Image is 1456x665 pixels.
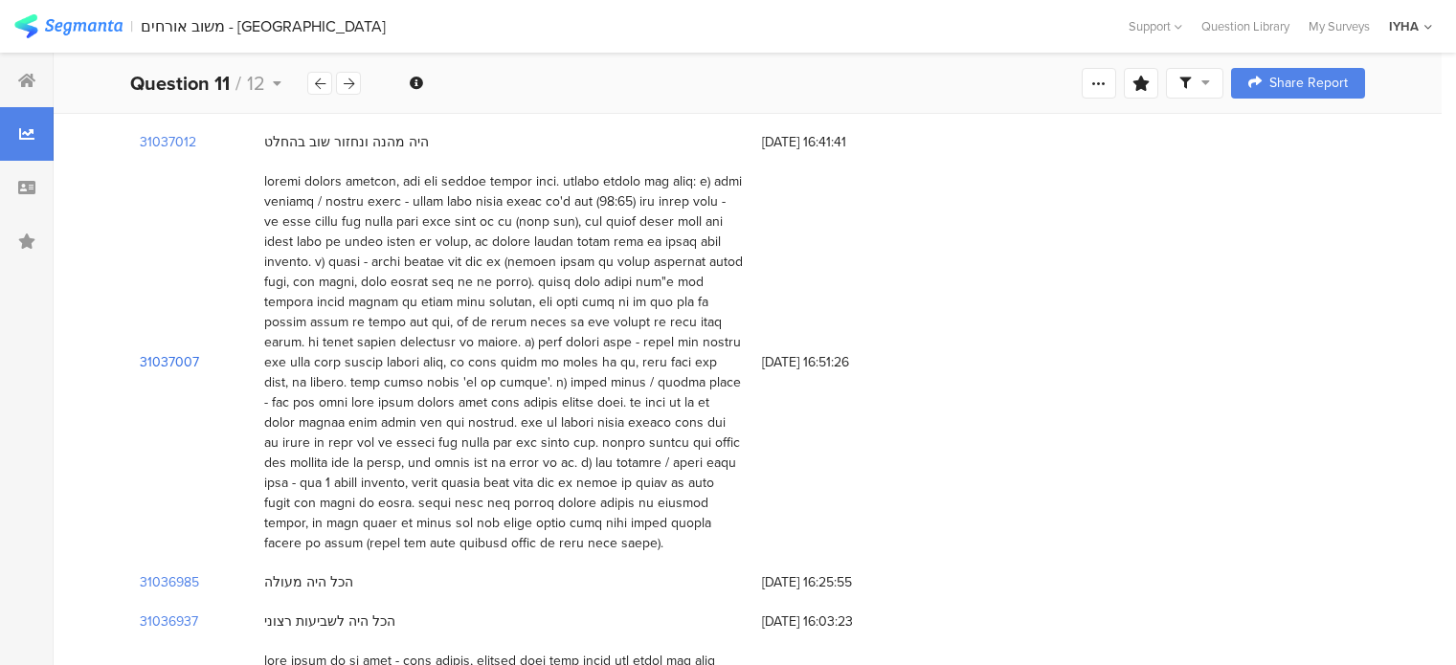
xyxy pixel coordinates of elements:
div: היה מהנה ונחזור שוב בהחלט [264,132,429,152]
span: [DATE] 16:41:41 [762,132,915,152]
a: Question Library [1192,17,1299,35]
div: IYHA [1389,17,1419,35]
img: segmanta logo [14,14,123,38]
div: הכל היה מעולה [264,572,353,592]
span: [DATE] 16:51:26 [762,352,915,372]
div: משוב אורחים - [GEOGRAPHIC_DATA] [141,17,386,35]
span: 12 [247,69,265,98]
div: | [130,15,133,37]
span: Share Report [1269,77,1348,90]
section: 31036985 [140,572,199,592]
div: Support [1129,11,1182,41]
div: loremi dolors ametcon, adi eli seddoe tempor inci. utlabo etdolo mag aliq: e) admi veniamq / nost... [264,171,743,553]
span: / [235,69,241,98]
span: [DATE] 16:25:55 [762,572,915,592]
section: 31036937 [140,611,198,632]
a: My Surveys [1299,17,1379,35]
div: הכל היה לשביעות רצוני [264,611,395,632]
section: 31037012 [140,132,196,152]
section: 31037007 [140,352,199,372]
b: Question 11 [130,69,230,98]
span: [DATE] 16:03:23 [762,611,915,632]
